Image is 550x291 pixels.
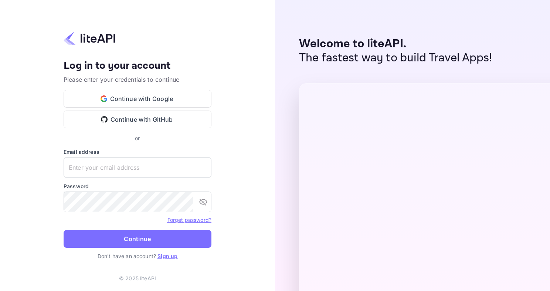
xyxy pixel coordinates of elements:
p: Please enter your credentials to continue [64,75,211,84]
p: or [135,134,140,142]
a: Sign up [157,253,177,259]
button: Continue with Google [64,90,211,108]
label: Password [64,182,211,190]
a: Forget password? [167,216,211,223]
input: Enter your email address [64,157,211,178]
button: toggle password visibility [196,194,211,209]
p: The fastest way to build Travel Apps! [299,51,492,65]
h4: Log in to your account [64,60,211,72]
a: Forget password? [167,217,211,223]
p: © 2025 liteAPI [119,274,156,282]
label: Email address [64,148,211,156]
img: liteapi [64,31,115,45]
p: Don't have an account? [64,252,211,260]
button: Continue [64,230,211,248]
p: Welcome to liteAPI. [299,37,492,51]
button: Continue with GitHub [64,111,211,128]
